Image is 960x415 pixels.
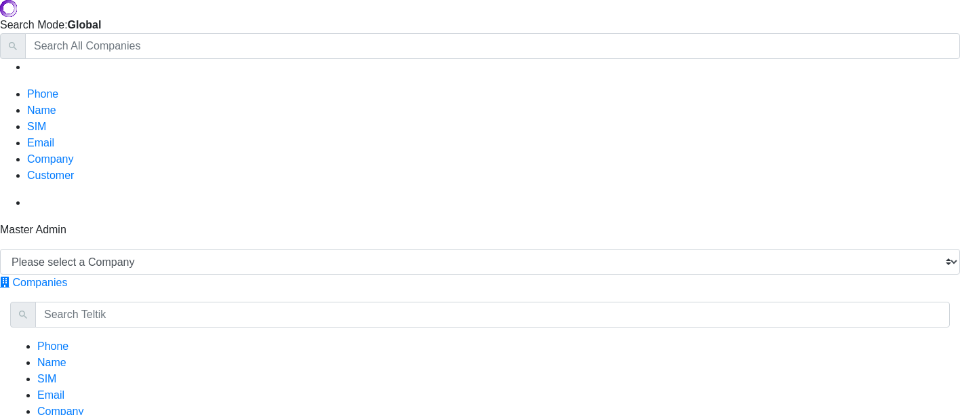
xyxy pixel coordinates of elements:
[27,137,54,149] a: Email
[68,19,102,31] strong: Global
[37,373,56,384] a: SIM
[12,277,67,288] span: Companies
[27,121,46,132] a: SIM
[37,340,68,352] a: Phone
[25,33,960,59] input: Search All Companies
[27,153,73,165] a: Company
[27,170,74,181] a: Customer
[35,302,950,328] input: Search Teltik
[27,104,56,116] a: Name
[27,88,58,100] a: Phone
[37,357,66,368] a: Name
[37,389,64,401] a: Email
